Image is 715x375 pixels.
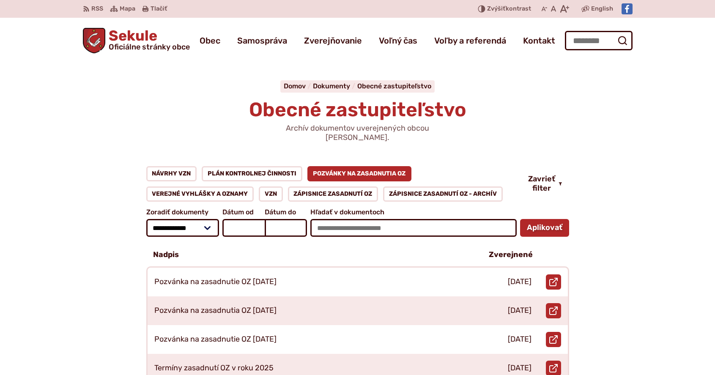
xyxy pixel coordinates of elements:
[222,219,265,237] input: Dátum od
[313,82,350,90] span: Dokumenty
[83,28,106,53] img: Prejsť na domovskú stránku
[154,335,277,344] p: Pozvánka na zasadnutie OZ [DATE]
[249,98,466,121] span: Obecné zastupiteľstvo
[151,5,167,13] span: Tlačiť
[487,5,506,12] span: Zvýšiť
[146,166,197,181] a: Návrhy VZN
[120,4,135,14] span: Mapa
[523,29,555,52] a: Kontakt
[202,166,302,181] a: Plán kontrolnej činnosti
[313,82,357,90] a: Dokumenty
[154,306,277,315] p: Pozvánka na zasadnutia OZ [DATE]
[508,364,531,373] p: [DATE]
[508,306,531,315] p: [DATE]
[91,4,103,14] span: RSS
[589,4,615,14] a: English
[622,3,633,14] img: Prejsť na Facebook stránku
[284,82,313,90] a: Domov
[153,250,179,260] p: Nadpis
[146,219,219,237] select: Zoradiť dokumenty
[304,29,362,52] a: Zverejňovanie
[520,219,569,237] button: Aplikovať
[307,166,412,181] a: Pozvánky na zasadnutia OZ
[109,43,190,51] span: Oficiálne stránky obce
[591,4,613,14] span: English
[528,175,555,193] span: Zavrieť filter
[200,29,220,52] a: Obec
[487,5,531,13] span: kontrast
[521,175,569,193] button: Zavrieť filter
[259,186,283,202] a: VZN
[146,186,254,202] a: Verejné vyhlášky a oznamy
[284,82,306,90] span: Domov
[310,219,516,237] input: Hľadať v dokumentoch
[105,29,190,51] span: Sekule
[146,208,219,216] span: Zoradiť dokumenty
[265,219,307,237] input: Dátum do
[508,277,531,287] p: [DATE]
[357,82,431,90] a: Obecné zastupiteľstvo
[383,186,503,202] a: Zápisnice zasadnutí OZ - ARCHÍV
[154,364,274,373] p: Termíny zasadnutí OZ v roku 2025
[256,124,459,142] p: Archív dokumentov uverejnených obcou [PERSON_NAME].
[222,208,265,216] span: Dátum od
[508,335,531,344] p: [DATE]
[237,29,287,52] a: Samospráva
[379,29,417,52] a: Voľný čas
[265,208,307,216] span: Dátum do
[434,29,506,52] a: Voľby a referendá
[288,186,378,202] a: Zápisnice zasadnutí OZ
[489,250,533,260] p: Zverejnené
[154,277,277,287] p: Pozvánka na zasadnutie OZ [DATE]
[83,28,190,53] a: Logo Sekule, prejsť na domovskú stránku.
[310,208,516,216] span: Hľadať v dokumentoch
